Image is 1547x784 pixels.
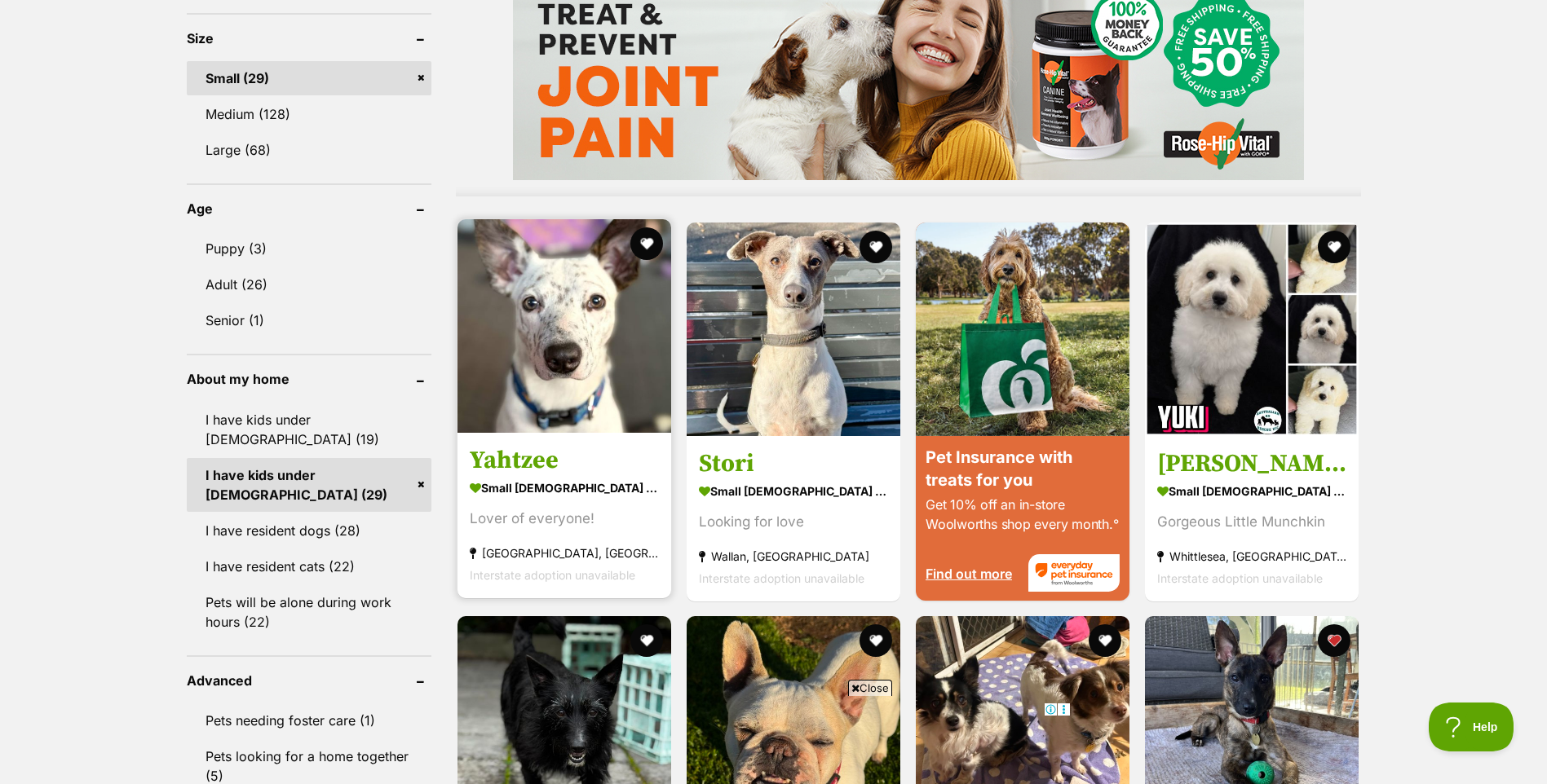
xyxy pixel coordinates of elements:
[1157,570,1323,584] span: Interstate adoption unavailable
[187,267,431,302] a: Adult (26)
[187,303,431,337] a: Senior (1)
[187,458,431,512] a: I have kids under [DEMOGRAPHIC_DATA] (29)
[470,475,659,499] strong: small [DEMOGRAPHIC_DATA] Dog
[187,97,431,131] a: Medium (128)
[1319,624,1351,657] button: favourite
[687,222,900,436] img: Stori - Whippet Dog
[860,624,892,657] button: favourite
[699,570,864,584] span: Interstate adoption unavailable
[1145,222,1359,436] img: Yuki - Bichon Frise Dog
[630,227,663,260] button: favourite
[187,201,431,216] header: Age
[187,231,431,266] a: Puppy (3)
[187,31,431,46] header: Size
[699,544,888,566] strong: Wallan, [GEOGRAPHIC_DATA]
[187,673,431,688] header: Advanced
[470,541,659,563] strong: [GEOGRAPHIC_DATA], [GEOGRAPHIC_DATA]
[699,510,888,532] div: Looking for love
[1145,435,1359,601] a: [PERSON_NAME] small [DEMOGRAPHIC_DATA] Dog Gorgeous Little Munchkin Whittlesea, [GEOGRAPHIC_DATA]...
[187,403,431,456] a: I have kids under [DEMOGRAPHIC_DATA] (19)
[1089,624,1121,657] button: favourite
[477,703,1071,776] iframe: Advertisement
[187,513,431,548] a: I have resident dogs (28)
[1157,510,1346,532] div: Gorgeous Little Munchkin
[848,680,892,696] span: Close
[630,624,663,657] button: favourite
[187,549,431,584] a: I have resident cats (22)
[187,703,431,738] a: Pets needing foster care (1)
[1157,544,1346,566] strong: Whittlesea, [GEOGRAPHIC_DATA]
[187,585,431,639] a: Pets will be alone during work hours (22)
[687,435,900,601] a: Stori small [DEMOGRAPHIC_DATA] Dog Looking for love Wallan, [GEOGRAPHIC_DATA] Interstate adoption...
[187,133,431,167] a: Large (68)
[1157,447,1346,478] h3: [PERSON_NAME]
[457,219,671,433] img: Yahtzee - Jack Russell Terrier x Border Collie x Staffordshire Bull Terrier Dog
[470,507,659,529] div: Lover of everyone!
[187,61,431,95] a: Small (29)
[470,444,659,475] h3: Yahtzee
[860,231,892,263] button: favourite
[1157,478,1346,502] strong: small [DEMOGRAPHIC_DATA] Dog
[457,432,671,597] a: Yahtzee small [DEMOGRAPHIC_DATA] Dog Lover of everyone! [GEOGRAPHIC_DATA], [GEOGRAPHIC_DATA] Inte...
[470,567,635,581] span: Interstate adoption unavailable
[1319,231,1351,263] button: favourite
[699,447,888,478] h3: Stori
[1429,703,1514,751] iframe: Help Scout Beacon - Open
[187,372,431,386] header: About my home
[699,478,888,502] strong: small [DEMOGRAPHIC_DATA] Dog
